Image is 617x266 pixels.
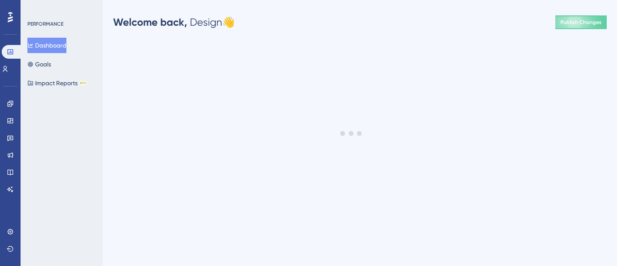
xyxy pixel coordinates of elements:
[113,16,187,28] span: Welcome back,
[79,81,87,85] div: BETA
[27,38,66,53] button: Dashboard
[555,15,607,29] button: Publish Changes
[27,21,63,27] div: PERFORMANCE
[113,15,235,29] div: Design 👋
[560,19,602,26] span: Publish Changes
[27,75,87,91] button: Impact ReportsBETA
[27,57,51,72] button: Goals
